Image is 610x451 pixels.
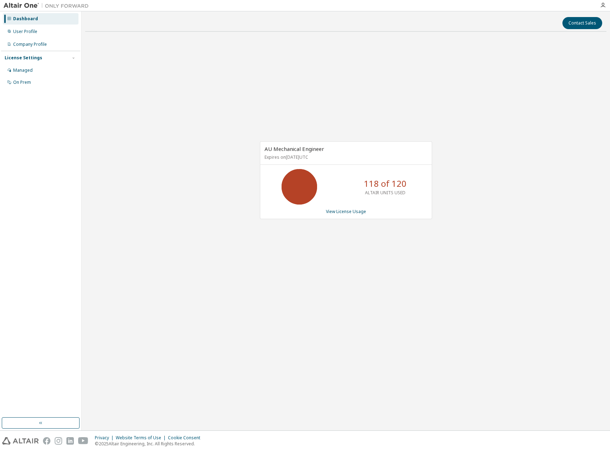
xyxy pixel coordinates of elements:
[78,437,88,445] img: youtube.svg
[168,435,205,441] div: Cookie Consent
[55,437,62,445] img: instagram.svg
[13,42,47,47] div: Company Profile
[13,80,31,85] div: On Prem
[364,178,407,190] p: 118 of 120
[265,154,426,160] p: Expires on [DATE] UTC
[5,55,42,61] div: License Settings
[66,437,74,445] img: linkedin.svg
[13,67,33,73] div: Managed
[13,29,37,34] div: User Profile
[95,441,205,447] p: © 2025 Altair Engineering, Inc. All Rights Reserved.
[265,145,324,152] span: AU Mechanical Engineer
[562,17,602,29] button: Contact Sales
[13,16,38,22] div: Dashboard
[95,435,116,441] div: Privacy
[4,2,92,9] img: Altair One
[116,435,168,441] div: Website Terms of Use
[43,437,50,445] img: facebook.svg
[2,437,39,445] img: altair_logo.svg
[365,190,405,196] p: ALTAIR UNITS USED
[326,208,366,214] a: View License Usage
